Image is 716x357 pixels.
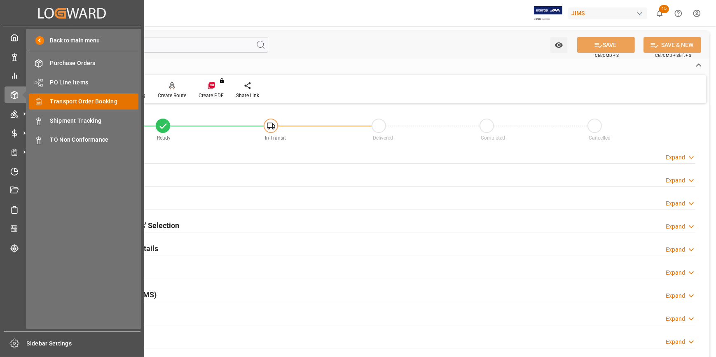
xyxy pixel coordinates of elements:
[589,135,611,141] span: Cancelled
[650,4,669,23] button: show 15 new notifications
[44,36,100,45] span: Back to main menu
[568,5,650,21] button: JIMS
[27,339,141,348] span: Sidebar Settings
[481,135,505,141] span: Completed
[666,176,685,185] div: Expand
[29,93,138,110] a: Transport Order Booking
[5,240,140,256] a: Tracking Shipment
[568,7,647,19] div: JIMS
[534,6,562,21] img: Exertis%20JAM%20-%20Email%20Logo.jpg_1722504956.jpg
[5,163,140,179] a: Timeslot Management V2
[666,153,685,162] div: Expand
[50,135,139,144] span: TO Non Conformance
[666,222,685,231] div: Expand
[643,37,701,53] button: SAVE & NEW
[38,37,268,53] input: Search Fields
[5,182,140,198] a: Document Management
[29,112,138,128] a: Shipment Tracking
[659,5,669,13] span: 15
[5,221,140,237] a: CO2 Calculator
[655,52,691,58] span: Ctrl/CMD + Shift + S
[158,92,186,99] div: Create Route
[29,74,138,90] a: PO Line Items
[666,315,685,323] div: Expand
[669,4,688,23] button: Help Center
[666,292,685,300] div: Expand
[5,29,140,45] a: My Cockpit
[29,132,138,148] a: TO Non Conformance
[577,37,635,53] button: SAVE
[595,52,619,58] span: Ctrl/CMD + S
[666,338,685,346] div: Expand
[666,268,685,277] div: Expand
[5,201,140,217] a: Sailing Schedules
[50,97,139,106] span: Transport Order Booking
[157,135,171,141] span: Ready
[50,78,139,87] span: PO Line Items
[265,135,286,141] span: In-Transit
[373,135,393,141] span: Delivered
[666,199,685,208] div: Expand
[29,55,138,71] a: Purchase Orders
[236,92,259,99] div: Share Link
[5,68,140,84] a: My Reports
[550,37,567,53] button: open menu
[50,59,139,68] span: Purchase Orders
[50,117,139,125] span: Shipment Tracking
[5,48,140,64] a: Data Management
[666,245,685,254] div: Expand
